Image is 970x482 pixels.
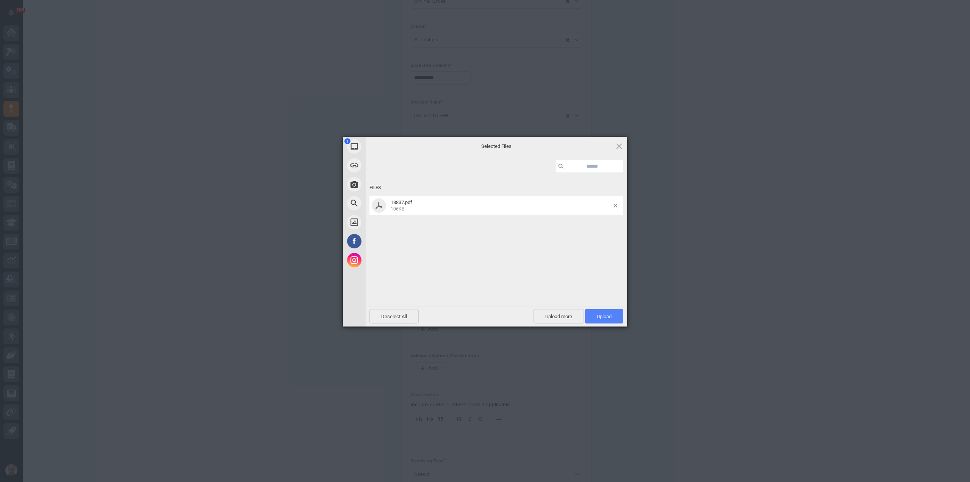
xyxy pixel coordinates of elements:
span: 106KB [391,206,404,212]
div: Take Photo [343,175,434,194]
div: Facebook [343,232,434,251]
div: Unsplash [343,213,434,232]
span: Selected Files [421,143,572,149]
span: Deselect All [369,309,419,323]
span: Upload more [533,309,584,323]
span: Upload [597,314,612,319]
div: Instagram [343,251,434,270]
span: 18837.pdf [391,199,412,205]
div: Link (URL) [343,156,434,175]
span: 18837.pdf [388,199,613,212]
div: Files [369,181,623,195]
span: Click here or hit ESC to close picker [615,142,623,150]
span: 1 [344,138,350,144]
div: Web Search [343,194,434,213]
span: Upload [585,309,623,323]
div: My Device [343,137,434,156]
